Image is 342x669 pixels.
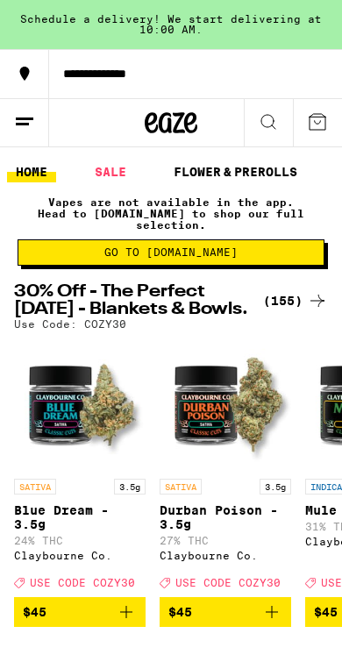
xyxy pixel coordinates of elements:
span: $45 [23,605,46,619]
div: Claybourne Co. [14,550,146,561]
span: USE CODE COZY30 [30,577,135,588]
img: Claybourne Co. - Blue Dream - 3.5g [14,338,146,470]
button: Go to [DOMAIN_NAME] [18,239,324,266]
div: Claybourne Co. [160,550,291,561]
a: SALE [86,161,135,182]
span: $45 [168,605,192,619]
span: $45 [314,605,338,619]
p: SATIVA [160,479,202,495]
span: Go to [DOMAIN_NAME] [104,247,238,258]
p: Blue Dream - 3.5g [14,503,146,531]
span: USE CODE COZY30 [175,577,281,588]
h2: 30% Off - The Perfect [DATE] - Blankets & Bowls. [14,283,254,318]
p: Use Code: COZY30 [14,318,126,330]
a: Open page for Durban Poison - 3.5g from Claybourne Co. [160,338,291,597]
a: HOME [7,161,56,182]
p: 27% THC [160,535,291,546]
a: Open page for Blue Dream - 3.5g from Claybourne Co. [14,338,146,597]
p: 24% THC [14,535,146,546]
p: SATIVA [14,479,56,495]
p: 3.5g [260,479,291,495]
img: Claybourne Co. - Durban Poison - 3.5g [160,338,291,470]
p: 3.5g [114,479,146,495]
p: Vapes are not available in the app. Head to [DOMAIN_NAME] to shop our full selection. [18,196,324,231]
button: Add to bag [160,597,291,627]
a: (155) [263,290,328,311]
p: Durban Poison - 3.5g [160,503,291,531]
button: Add to bag [14,597,146,627]
a: FLOWER & PREROLLS [165,161,306,182]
